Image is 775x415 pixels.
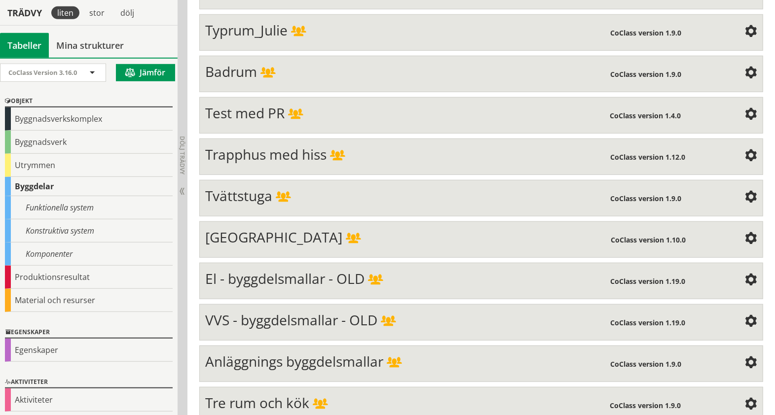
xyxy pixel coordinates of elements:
[610,69,681,79] span: CoClass version 1.9.0
[5,266,173,289] div: Produktionsresultat
[291,27,306,37] span: Delad struktur
[330,151,345,162] span: Delad struktur
[178,136,186,174] span: Dölj trädvy
[205,311,377,329] span: VVS - byggdelsmallar - OLD
[5,96,173,107] div: Objekt
[205,186,272,205] span: Tvättstuga
[205,145,327,164] span: Trapphus med hiss
[610,359,681,369] span: CoClass version 1.9.0
[745,357,757,369] span: Inställningar
[8,68,77,77] span: CoClass Version 3.16.0
[745,68,757,79] span: Inställningar
[205,352,383,371] span: Anläggnings byggdelsmallar
[610,277,685,286] span: CoClass version 1.19.0
[5,339,173,362] div: Egenskaper
[5,388,173,412] div: Aktiviteter
[368,275,383,286] span: Delad struktur
[745,233,757,245] span: Inställningar
[381,316,396,327] span: Delad struktur
[745,275,757,286] span: Inställningar
[5,154,173,177] div: Utrymmen
[610,194,681,203] span: CoClass version 1.9.0
[49,33,131,58] a: Mina strukturer
[116,64,175,81] button: Jämför
[745,316,757,328] span: Inställningar
[745,150,757,162] span: Inställningar
[5,177,173,196] div: Byggdelar
[5,377,173,388] div: Aktiviteter
[205,228,342,246] span: [GEOGRAPHIC_DATA]
[5,196,173,219] div: Funktionella system
[387,358,402,369] span: Delad struktur
[313,399,328,410] span: Delad struktur
[260,68,275,79] span: Delad struktur
[288,109,303,120] span: Delad struktur
[745,192,757,204] span: Inställningar
[5,327,173,339] div: Egenskaper
[5,219,173,242] div: Konstruktiva system
[610,28,681,37] span: CoClass version 1.9.0
[5,131,173,154] div: Byggnadsverk
[745,399,757,411] span: Inställningar
[745,26,757,38] span: Inställningar
[205,62,257,81] span: Badrum
[346,234,361,244] span: Delad struktur
[610,401,681,410] span: CoClass version 1.9.0
[83,6,111,19] div: stor
[611,235,686,244] span: CoClass version 1.10.0
[5,289,173,312] div: Material och resurser
[114,6,140,19] div: dölj
[5,107,173,131] div: Byggnadsverkskomplex
[205,104,285,122] span: Test med PR
[610,111,681,120] span: CoClass version 1.4.0
[5,242,173,266] div: Komponenter
[745,109,757,121] span: Inställningar
[205,269,365,288] span: El - byggdelsmallar - OLD
[205,393,309,412] span: Tre rum och kök
[610,152,685,162] span: CoClass version 1.12.0
[51,6,79,19] div: liten
[205,21,288,39] span: Typrum_Julie
[276,192,291,203] span: Delad struktur
[2,7,47,18] div: Trädvy
[610,318,685,327] span: CoClass version 1.19.0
